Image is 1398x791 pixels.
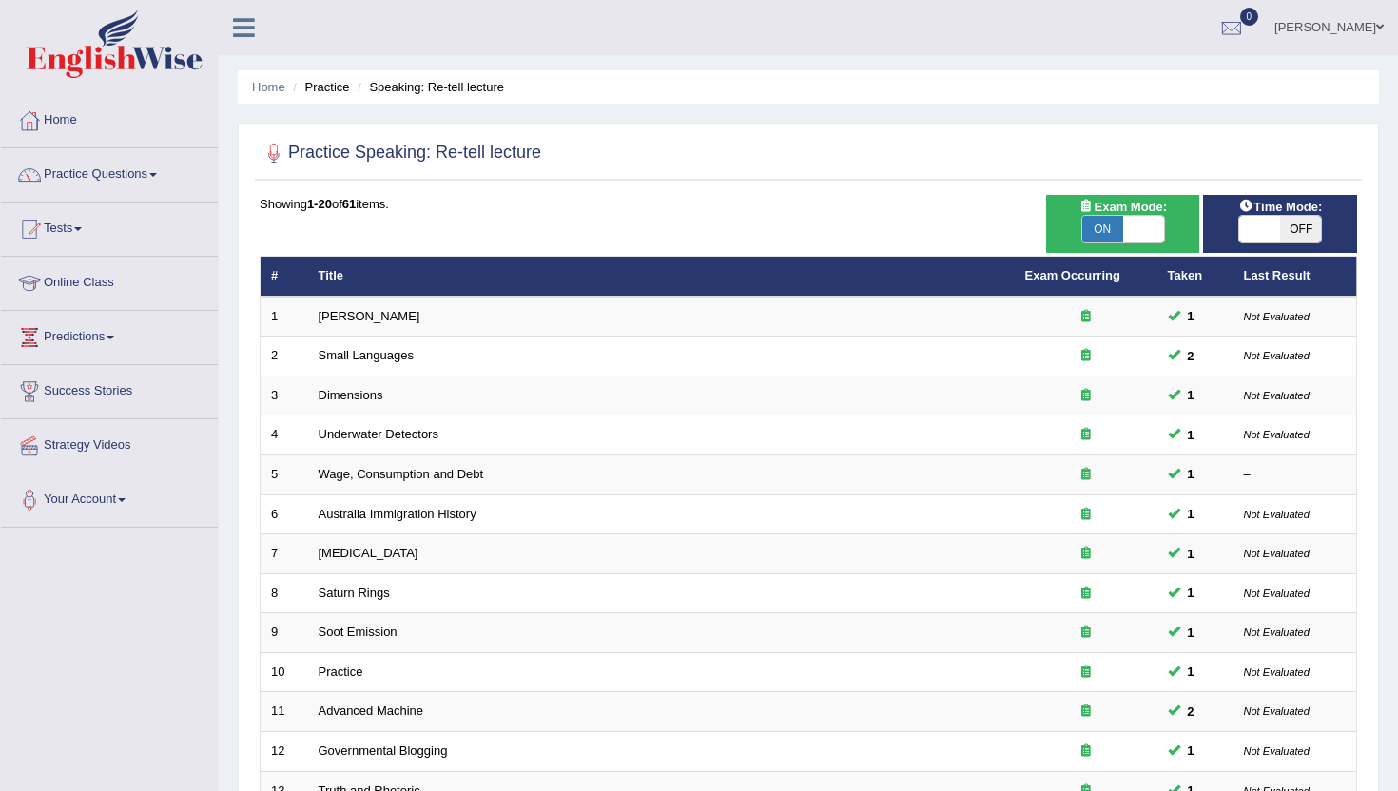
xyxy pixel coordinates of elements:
[1180,346,1202,366] span: You can still take this question
[261,415,308,455] td: 4
[1244,311,1310,322] small: Not Evaluated
[1180,544,1202,564] span: You can still take this question
[1231,197,1330,217] span: Time Mode:
[319,743,448,758] a: Governmental Blogging
[1025,703,1147,721] div: Exam occurring question
[1025,308,1147,326] div: Exam occurring question
[319,467,484,481] a: Wage, Consumption and Debt
[1244,705,1310,717] small: Not Evaluated
[261,297,308,337] td: 1
[1244,548,1310,559] small: Not Evaluated
[261,257,308,297] th: #
[288,78,349,96] li: Practice
[1180,741,1202,761] span: You can still take this question
[1025,466,1147,484] div: Exam occurring question
[319,309,420,323] a: [PERSON_NAME]
[1025,585,1147,603] div: Exam occurring question
[261,337,308,376] td: 2
[1180,504,1202,524] span: You can still take this question
[1025,426,1147,444] div: Exam occurring question
[1244,350,1310,361] small: Not Evaluated
[261,731,308,771] td: 12
[1180,385,1202,405] span: You can still take this question
[252,80,285,94] a: Home
[1071,197,1174,217] span: Exam Mode:
[1244,509,1310,520] small: Not Evaluated
[1240,8,1259,26] span: 0
[261,652,308,692] td: 10
[1025,664,1147,682] div: Exam occurring question
[1025,268,1120,282] a: Exam Occurring
[1157,257,1233,297] th: Taken
[1,94,218,142] a: Home
[1,473,218,521] a: Your Account
[1180,702,1202,722] span: You can still take this question
[1,365,218,413] a: Success Stories
[1244,429,1310,440] small: Not Evaluated
[1,148,218,196] a: Practice Questions
[319,348,414,362] a: Small Languages
[1,419,218,467] a: Strategy Videos
[1180,464,1202,484] span: You can still take this question
[308,257,1015,297] th: Title
[1244,390,1310,401] small: Not Evaluated
[1025,387,1147,405] div: Exam occurring question
[1180,662,1202,682] span: You can still take this question
[1,311,218,358] a: Predictions
[319,704,424,718] a: Advanced Machine
[1244,588,1310,599] small: Not Evaluated
[319,665,363,679] a: Practice
[261,455,308,495] td: 5
[353,78,504,96] li: Speaking: Re-tell lecture
[1,203,218,250] a: Tests
[1025,347,1147,365] div: Exam occurring question
[1180,306,1202,326] span: You can still take this question
[319,427,438,441] a: Underwater Detectors
[319,586,390,600] a: Saturn Rings
[261,376,308,415] td: 3
[1025,743,1147,761] div: Exam occurring question
[1180,425,1202,445] span: You can still take this question
[261,692,308,732] td: 11
[1233,257,1357,297] th: Last Result
[260,195,1357,213] div: Showing of items.
[261,613,308,653] td: 9
[1,257,218,304] a: Online Class
[1025,506,1147,524] div: Exam occurring question
[319,625,398,639] a: Soot Emission
[1280,216,1321,242] span: OFF
[1244,466,1347,484] div: –
[342,197,356,211] b: 61
[1082,216,1123,242] span: ON
[319,546,418,560] a: [MEDICAL_DATA]
[1046,195,1200,253] div: Show exams occurring in exams
[1180,623,1202,643] span: You can still take this question
[319,507,476,521] a: Australia Immigration History
[319,388,383,402] a: Dimensions
[1244,745,1310,757] small: Not Evaluated
[260,139,541,167] h2: Practice Speaking: Re-tell lecture
[261,494,308,534] td: 6
[1025,624,1147,642] div: Exam occurring question
[307,197,332,211] b: 1-20
[1244,666,1310,678] small: Not Evaluated
[261,573,308,613] td: 8
[261,534,308,574] td: 7
[1244,627,1310,638] small: Not Evaluated
[1180,583,1202,603] span: You can still take this question
[1025,545,1147,563] div: Exam occurring question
